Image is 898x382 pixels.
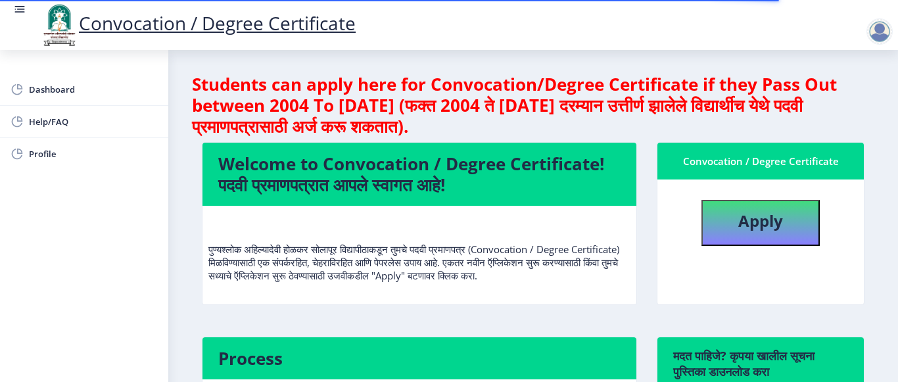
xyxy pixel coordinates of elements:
[192,74,874,137] h4: Students can apply here for Convocation/Degree Certificate if they Pass Out between 2004 To [DATE...
[673,348,848,379] h6: मदत पाहिजे? कृपया खालील सूचना पुस्तिका डाउनलोड करा
[208,216,630,282] p: पुण्यश्लोक अहिल्यादेवी होळकर सोलापूर विद्यापीठाकडून तुमचे पदवी प्रमाणपत्र (Convocation / Degree C...
[218,153,621,195] h4: Welcome to Convocation / Degree Certificate! पदवी प्रमाणपत्रात आपले स्वागत आहे!
[29,114,158,130] span: Help/FAQ
[29,82,158,97] span: Dashboard
[39,11,356,36] a: Convocation / Degree Certificate
[738,210,783,231] b: Apply
[673,153,848,169] div: Convocation / Degree Certificate
[701,200,820,246] button: Apply
[29,146,158,162] span: Profile
[39,3,79,47] img: logo
[218,348,621,369] h4: Process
